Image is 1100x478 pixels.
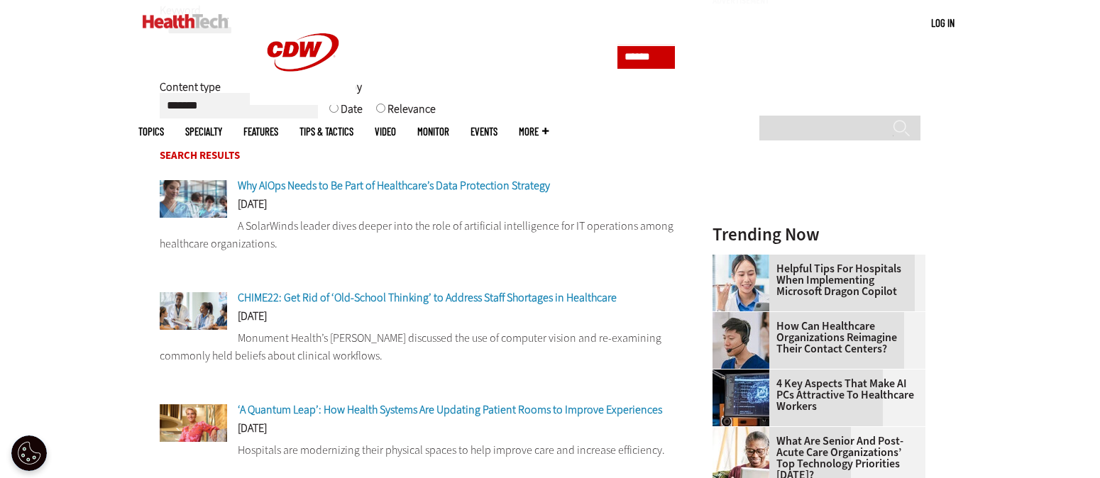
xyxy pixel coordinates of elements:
div: [DATE] [160,199,675,217]
img: Home [143,14,229,28]
a: Older person using tablet [713,427,776,438]
a: Features [243,126,278,137]
h2: Search Results [160,150,675,161]
img: doctor meets with nurses [160,292,227,330]
img: Healthcare contact center [713,312,769,369]
a: How Can Healthcare Organizations Reimagine Their Contact Centers? [713,321,917,355]
p: Hospitals are modernizing their physical spaces to help improve care and increase efficiency. [160,441,675,460]
span: Specialty [185,126,222,137]
a: 4 Key Aspects That Make AI PCs Attractive to Healthcare Workers [713,378,917,412]
img: Doctor using tablet in hospital [160,180,227,218]
div: [DATE] [160,311,675,329]
a: Desktop monitor with brain AI concept [713,369,776,381]
a: CHIME22: Get Rid of ‘Old-School Thinking’ to Address Staff Shortages in Healthcare [238,290,617,305]
div: Cookie Settings [11,435,47,471]
a: Tips & Tactics [299,126,353,137]
a: Video [375,126,396,137]
span: Topics [138,126,164,137]
a: Doctor using phone to dictate to tablet [713,255,776,266]
a: Helpful Tips for Hospitals When Implementing Microsoft Dragon Copilot [713,263,917,297]
img: Doctor using phone to dictate to tablet [713,255,769,311]
a: Log in [931,16,955,29]
a: Events [471,126,497,137]
a: MonITor [417,126,449,137]
img: Desktop monitor with brain AI concept [713,369,769,426]
a: Healthcare contact center [713,312,776,323]
p: A SolarWinds leader dives deeper into the role of artificial intelligence for IT operations among... [160,217,675,253]
button: Open Preferences [11,435,47,471]
div: [DATE] [160,423,675,441]
a: ‘A Quantum Leap’: How Health Systems Are Updating Patient Rooms to Improve Experiences [238,402,662,417]
img: Stephanie Lahr [160,404,227,442]
p: Monument Health’s [PERSON_NAME] discussed the use of computer vision and re-examining commonly he... [160,329,675,365]
a: Why AIOps Needs to Be Part of Healthcare’s Data Protection Strategy [238,178,550,193]
div: User menu [931,16,955,30]
a: CDW [250,94,356,109]
span: More [519,126,549,137]
h3: Trending Now [713,226,925,243]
